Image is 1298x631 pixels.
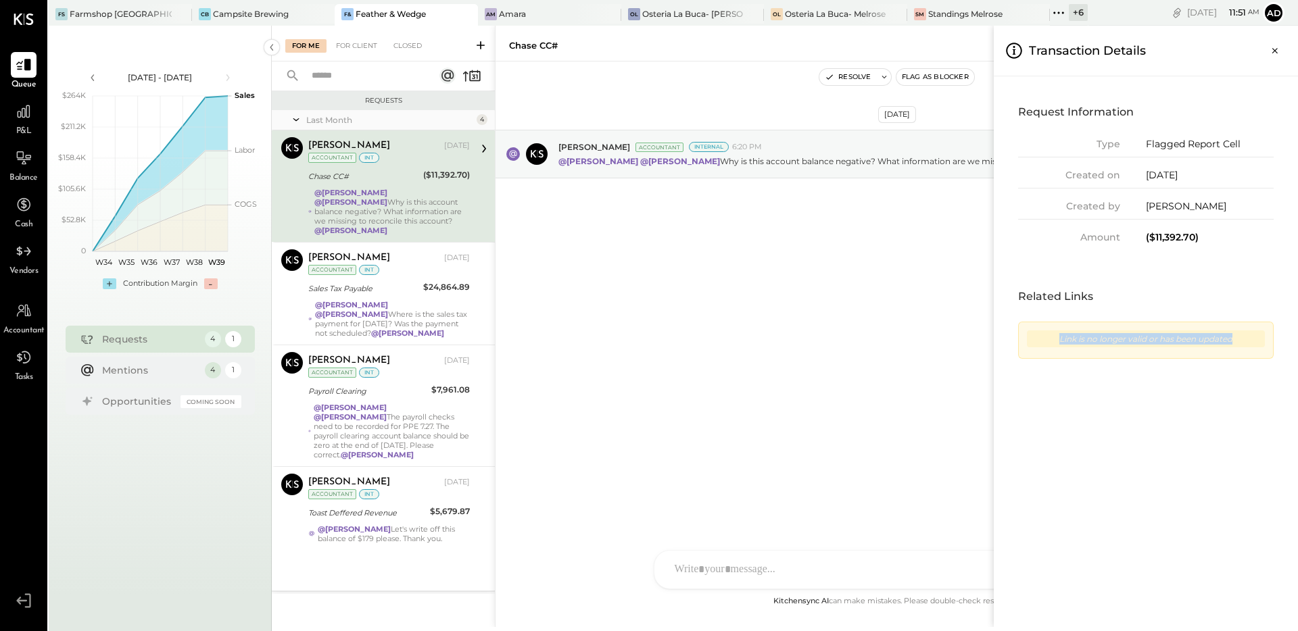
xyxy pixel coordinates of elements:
a: Tasks [1,345,47,384]
div: OL [628,8,640,20]
text: $211.2K [61,122,86,131]
div: 1 [225,331,241,347]
div: + [103,278,116,289]
div: CB [199,8,211,20]
text: W35 [118,257,135,267]
div: Opportunities [102,395,174,408]
text: W34 [95,257,113,267]
text: W36 [140,257,157,267]
div: 4 [205,362,221,378]
div: + 6 [1069,4,1088,21]
text: Labor [235,145,255,155]
div: [DATE] [1187,6,1259,19]
text: W37 [163,257,179,267]
text: 0 [81,246,86,255]
text: Sales [235,91,255,100]
div: [DATE] [1146,168,1274,182]
text: W38 [185,257,202,267]
span: Cash [15,219,32,231]
span: Balance [9,172,38,184]
a: Accountant [1,298,47,337]
h4: Related Links [1018,285,1274,308]
div: Created by [1018,199,1120,213]
div: SM [914,8,926,20]
text: $52.8K [62,215,86,224]
div: Coming Soon [181,395,241,408]
div: Campsite Brewing [213,8,289,20]
button: Ad [1263,2,1284,24]
div: Created on [1018,168,1120,182]
text: $105.6K [58,184,86,193]
div: - [204,278,218,289]
div: Osteria La Buca- [PERSON_NAME][GEOGRAPHIC_DATA] [642,8,744,20]
div: F& [341,8,354,20]
div: copy link [1170,5,1184,20]
div: OL [771,8,783,20]
div: Feather & Wedge [356,8,426,20]
span: Queue [11,79,37,91]
span: Tasks [15,372,33,384]
a: Cash [1,192,47,231]
span: Vendors [9,266,39,278]
div: 4 [205,331,221,347]
button: Close panel [1263,39,1287,63]
div: Osteria La Buca- Melrose [785,8,886,20]
span: Accountant [3,325,45,337]
h4: Request Information [1018,101,1274,124]
text: $158.4K [58,153,86,162]
div: Contribution Margin [123,278,197,289]
div: 1 [225,362,241,378]
text: W39 [208,257,224,267]
text: $264K [62,91,86,100]
div: ($11,392.70) [1146,230,1274,245]
a: Vendors [1,238,47,278]
div: [PERSON_NAME] [1146,199,1274,213]
a: P&L [1,99,47,138]
div: FS [55,8,68,20]
div: Requests [102,332,198,346]
div: Flagged Report Cell [1146,137,1274,151]
div: [DATE] - [DATE] [103,72,218,83]
div: Amara [499,8,526,20]
div: Standings Melrose [928,8,1003,20]
a: Queue [1,52,47,91]
div: Farmshop [GEOGRAPHIC_DATA][PERSON_NAME] [70,8,172,20]
div: Am [485,8,497,20]
h3: Transaction Details [1029,36,1146,65]
span: P&L [16,126,32,138]
text: COGS [235,199,257,209]
div: Link is no longer valid or has been updated [1027,330,1265,347]
div: Amount [1018,230,1120,245]
div: Mentions [102,363,198,377]
div: Type [1018,137,1120,151]
a: Balance [1,145,47,184]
